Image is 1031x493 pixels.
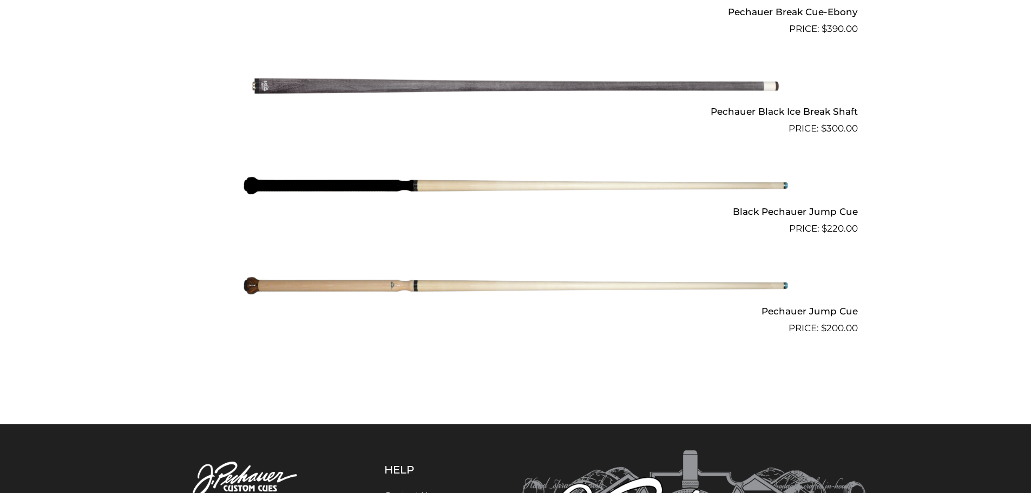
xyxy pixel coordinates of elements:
[822,23,858,34] bdi: 390.00
[174,240,858,336] a: Pechauer Jump Cue $200.00
[821,323,826,333] span: $
[174,41,858,136] a: Pechauer Black Ice Break Shaft $300.00
[242,41,789,132] img: Pechauer Black Ice Break Shaft
[174,201,858,221] h2: Black Pechauer Jump Cue
[174,301,858,321] h2: Pechauer Jump Cue
[821,323,858,333] bdi: 200.00
[821,123,858,134] bdi: 300.00
[384,463,468,476] h5: Help
[822,223,827,234] span: $
[174,140,858,235] a: Black Pechauer Jump Cue $220.00
[174,2,858,22] h2: Pechauer Break Cue-Ebony
[821,123,826,134] span: $
[242,240,789,331] img: Pechauer Jump Cue
[822,223,858,234] bdi: 220.00
[242,140,789,231] img: Black Pechauer Jump Cue
[822,23,827,34] span: $
[174,102,858,122] h2: Pechauer Black Ice Break Shaft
